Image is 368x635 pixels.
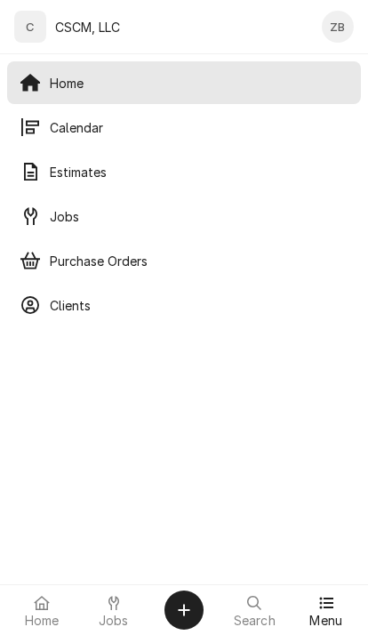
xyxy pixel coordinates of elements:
[292,589,362,631] a: Menu
[7,106,361,149] a: Calendar
[7,150,361,193] a: Estimates
[164,591,204,630] button: Create Object
[50,207,348,226] span: Jobs
[322,11,354,43] div: Zackary Bain's Avatar
[50,163,348,181] span: Estimates
[50,296,348,315] span: Clients
[50,118,348,137] span: Calendar
[50,252,348,270] span: Purchase Orders
[309,614,342,628] span: Menu
[99,614,129,628] span: Jobs
[14,11,46,43] div: C
[7,195,361,237] a: Jobs
[322,11,354,43] div: ZB
[220,589,290,631] a: Search
[234,614,276,628] span: Search
[7,61,361,104] a: Home
[55,18,120,36] div: CSCM, LLC
[50,74,348,92] span: Home
[7,284,361,326] a: Clients
[7,239,361,282] a: Purchase Orders
[79,589,149,631] a: Jobs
